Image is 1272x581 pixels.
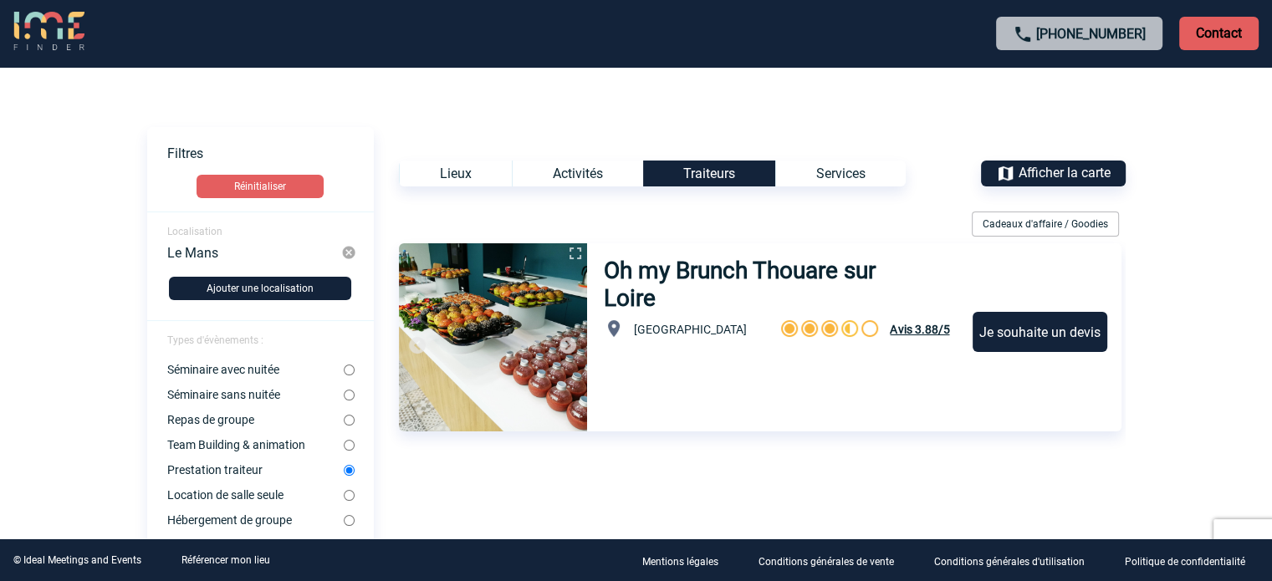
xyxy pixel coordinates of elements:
p: Contact [1179,17,1259,50]
a: Référencer mon lieu [181,554,270,566]
label: Prestation traiteur [167,463,344,477]
span: Afficher la carte [1019,165,1111,181]
span: Avis 3.88/5 [890,323,949,336]
a: Conditions générales de vente [745,553,921,568]
p: Conditions générales d'utilisation [934,556,1085,568]
p: Mentions légales [642,556,718,568]
a: Mentions légales [629,553,745,568]
img: 1.jpg [399,243,587,431]
div: Cadeaux d'affaire / Goodies [972,212,1119,237]
p: Conditions générales de vente [759,556,894,568]
img: baseline_location_on_white_24dp-b.png [604,319,624,339]
a: Conditions générales d'utilisation [921,553,1111,568]
p: Filtres [167,145,374,161]
a: Réinitialiser [147,175,374,198]
h3: Oh my Brunch Thouare sur Loire [604,257,929,312]
div: Activités [512,161,643,186]
div: Je souhaite un devis [973,312,1107,352]
div: Le Mans [167,245,342,260]
div: Lieux [399,161,512,186]
label: Séminaire sans nuitée [167,388,344,401]
button: Ajouter une localisation [169,277,351,300]
div: © Ideal Meetings and Events [13,554,141,566]
a: Politique de confidentialité [1111,553,1272,568]
label: Repas de groupe [167,413,344,426]
button: Réinitialiser [197,175,324,198]
span: [GEOGRAPHIC_DATA] [634,323,747,336]
label: Team Building & animation [167,438,344,451]
span: Types d'évènements : [167,334,263,346]
span: Localisation [167,226,222,237]
div: Traiteurs [643,161,775,186]
a: [PHONE_NUMBER] [1036,26,1146,42]
label: Séminaire avec nuitée [167,363,344,376]
img: call-24-px.png [1013,24,1033,44]
img: cancel-24-px-g.png [341,245,356,260]
div: Filtrer sur Cadeaux d'affaire / Goodies [965,212,1126,237]
label: Hébergement de groupe [167,513,344,527]
div: Services [775,161,906,186]
label: Soirée d'entreprise [167,538,344,552]
p: Politique de confidentialité [1125,556,1245,568]
label: Location de salle seule [167,488,344,502]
